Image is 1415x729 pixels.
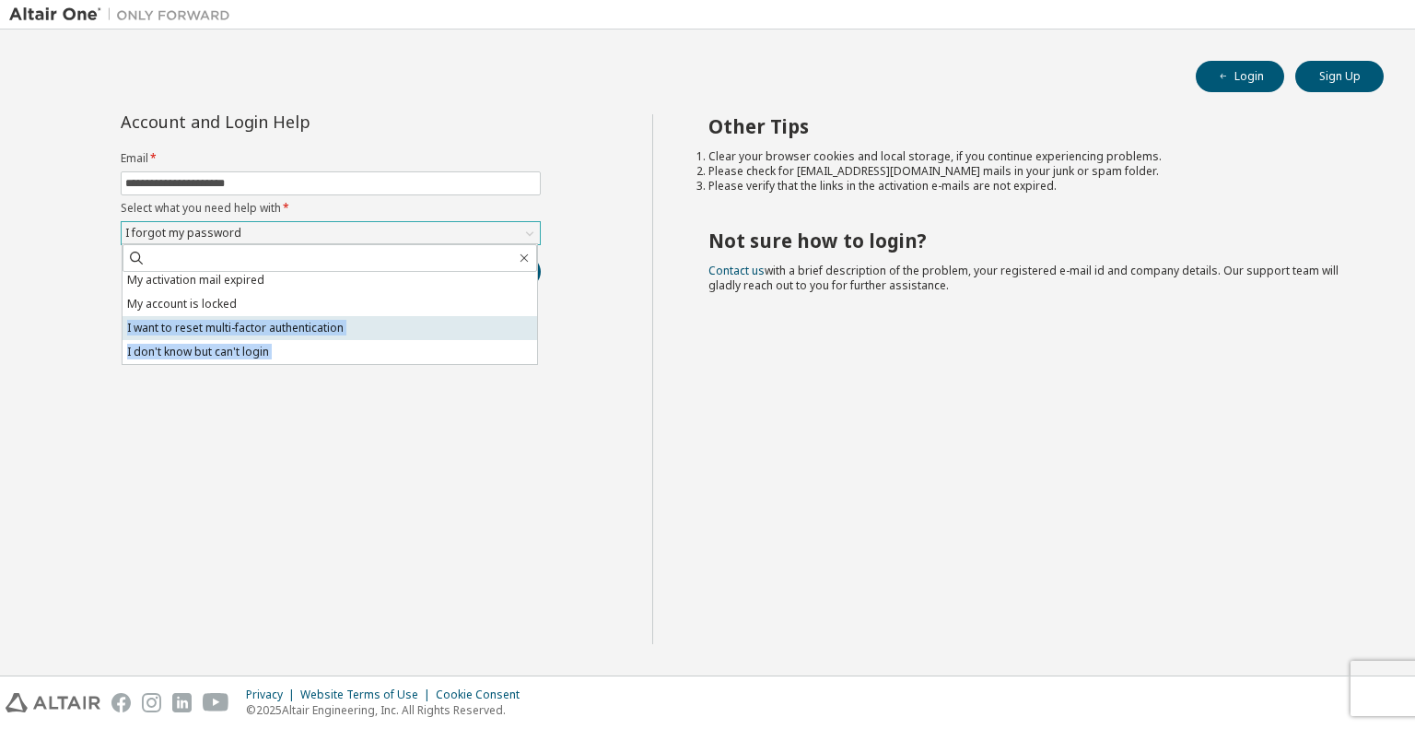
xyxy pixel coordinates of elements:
h2: Not sure how to login? [708,229,1351,253]
div: Website Terms of Use [300,688,436,702]
div: Privacy [246,688,300,702]
img: Altair One [9,6,240,24]
label: Email [121,151,541,166]
button: Sign Up [1295,61,1384,92]
p: © 2025 Altair Engineering, Inc. All Rights Reserved. [246,702,531,718]
li: Clear your browser cookies and local storage, if you continue experiencing problems. [708,149,1351,164]
li: Please check for [EMAIL_ADDRESS][DOMAIN_NAME] mails in your junk or spam folder. [708,164,1351,179]
a: Contact us [708,263,765,278]
img: altair_logo.svg [6,693,100,712]
div: I forgot my password [122,222,540,244]
div: I forgot my password [123,223,244,243]
img: youtube.svg [203,693,229,712]
label: Select what you need help with [121,201,541,216]
h2: Other Tips [708,114,1351,138]
img: linkedin.svg [172,693,192,712]
img: instagram.svg [142,693,161,712]
li: Please verify that the links in the activation e-mails are not expired. [708,179,1351,194]
img: facebook.svg [111,693,131,712]
span: with a brief description of the problem, your registered e-mail id and company details. Our suppo... [708,263,1339,293]
div: Cookie Consent [436,688,531,702]
button: Login [1196,61,1284,92]
li: My activation mail expired [123,268,537,292]
div: Account and Login Help [121,114,457,129]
